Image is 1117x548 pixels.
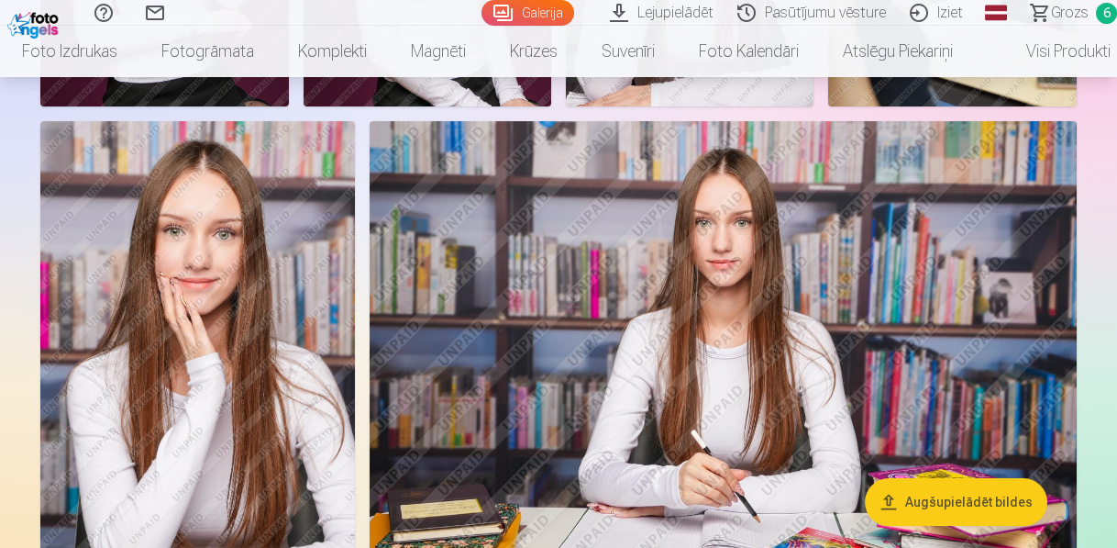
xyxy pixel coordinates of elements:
a: Krūzes [488,26,580,77]
a: Atslēgu piekariņi [821,26,975,77]
a: Suvenīri [580,26,677,77]
a: Komplekti [276,26,389,77]
a: Foto kalendāri [677,26,821,77]
span: Grozs [1051,2,1089,24]
button: Augšupielādēt bildes [865,478,1047,526]
a: Magnēti [389,26,488,77]
a: Fotogrāmata [139,26,276,77]
img: /fa1 [7,7,63,39]
span: 6 [1096,3,1117,24]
